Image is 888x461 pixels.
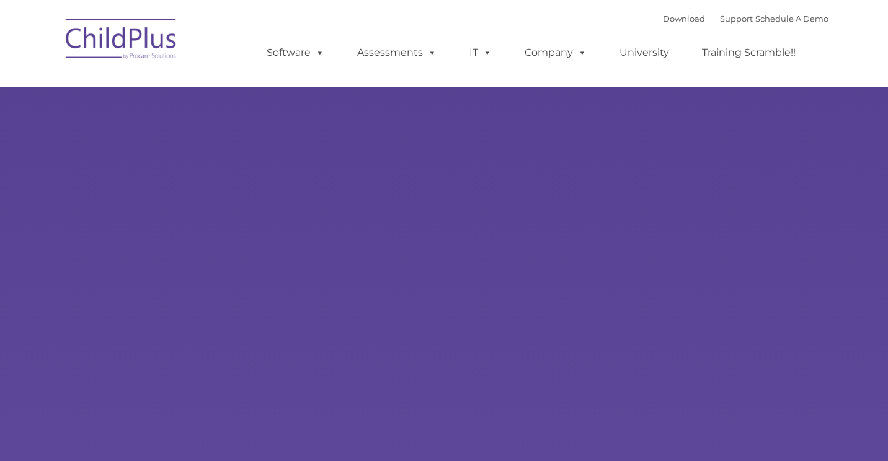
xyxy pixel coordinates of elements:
a: IT [457,40,504,65]
a: University [607,40,682,65]
a: Download [663,14,705,24]
a: Training Scramble!! [690,40,808,65]
a: Company [512,40,599,65]
a: Support [720,14,753,24]
a: Software [254,40,337,65]
a: Assessments [345,40,449,65]
a: Schedule A Demo [755,14,828,24]
font: | [663,14,828,24]
img: ChildPlus by Procare Solutions [60,10,184,72]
